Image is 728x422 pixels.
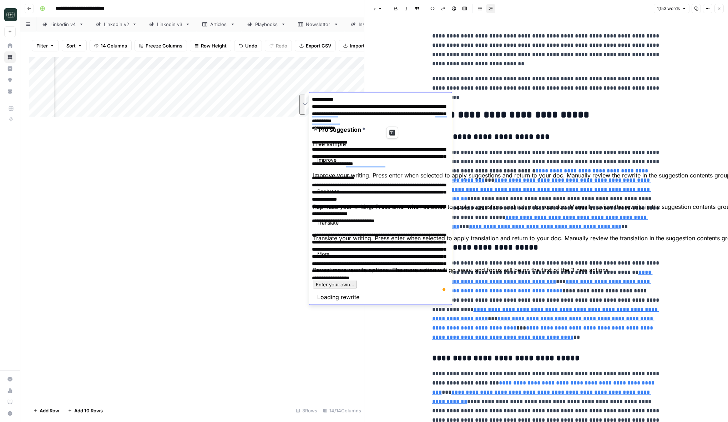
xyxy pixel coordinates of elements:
[210,21,227,28] div: Articles
[255,21,278,28] div: Playbooks
[66,42,76,49] span: Sort
[339,40,380,51] button: Import CSV
[4,63,16,74] a: Insights
[4,74,16,86] a: Opportunities
[90,40,132,51] button: 14 Columns
[50,21,76,28] div: Linkedin v4
[4,51,16,63] a: Browse
[241,17,292,31] a: Playbooks
[4,385,16,396] a: Usage
[201,42,227,49] span: Row Height
[265,40,292,51] button: Redo
[657,5,680,12] span: 1,153 words
[40,407,59,414] span: Add Row
[101,42,127,49] span: 14 Columns
[4,86,16,97] a: Your Data
[62,40,87,51] button: Sort
[135,40,187,51] button: Freeze Columns
[143,17,196,31] a: Linkedin v3
[32,40,59,51] button: Filter
[306,42,331,49] span: Export CSV
[4,6,16,24] button: Workspace: Catalyst
[4,8,17,21] img: Catalyst Logo
[306,21,331,28] div: Newsletter
[345,17,385,31] a: Inspo
[359,21,371,28] div: Inspo
[157,21,182,28] div: Linkedin v3
[276,42,287,49] span: Redo
[4,373,16,385] a: Settings
[196,17,241,31] a: Articles
[36,17,90,31] a: Linkedin v4
[104,21,129,28] div: Linkedin v2
[146,42,182,49] span: Freeze Columns
[292,17,345,31] a: Newsletter
[4,408,16,419] button: Help + Support
[309,95,452,297] textarea: To enrich screen reader interactions, please activate Accessibility in Grammarly extension settings
[190,40,231,51] button: Row Height
[4,396,16,408] a: Learning Hub
[4,40,16,51] a: Home
[29,405,64,416] button: Add Row
[295,40,336,51] button: Export CSV
[36,42,48,49] span: Filter
[90,17,143,31] a: Linkedin v2
[234,40,262,51] button: Undo
[654,4,689,13] button: 1,153 words
[320,405,364,416] div: 14/14 Columns
[293,405,320,416] div: 3 Rows
[350,42,375,49] span: Import CSV
[64,405,107,416] button: Add 10 Rows
[74,407,103,414] span: Add 10 Rows
[245,42,257,49] span: Undo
